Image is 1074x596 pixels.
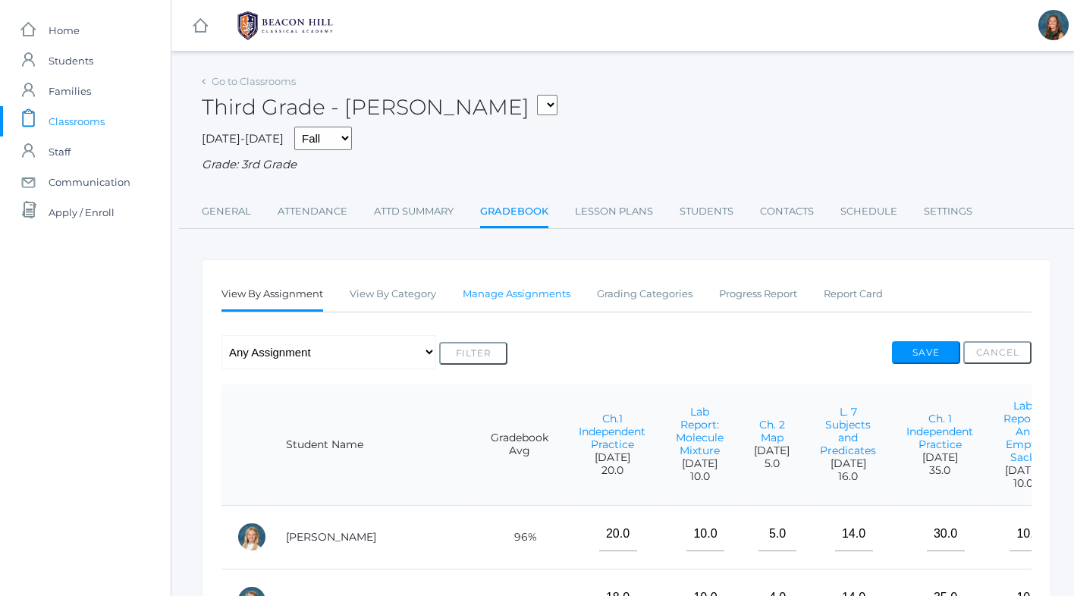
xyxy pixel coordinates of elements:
[1038,10,1069,40] div: Andrea Deutsch
[228,7,342,45] img: 1_BHCALogos-05.png
[49,106,105,136] span: Classrooms
[719,279,797,309] a: Progress Report
[480,196,548,229] a: Gradebook
[49,76,91,106] span: Families
[906,451,973,464] span: [DATE]
[202,156,1051,174] div: Grade: 3rd Grade
[476,505,564,569] td: 96%
[49,15,80,45] span: Home
[212,75,296,87] a: Go to Classrooms
[754,444,790,457] span: [DATE]
[676,457,724,470] span: [DATE]
[759,418,785,444] a: Ch. 2 Map
[760,196,814,227] a: Contacts
[49,136,71,167] span: Staff
[676,405,724,457] a: Lab Report: Molecule Mixture
[680,196,733,227] a: Students
[1003,477,1042,490] span: 10.0
[237,522,267,552] div: Sadie Armstrong
[676,470,724,483] span: 10.0
[820,470,876,483] span: 16.0
[579,451,645,464] span: [DATE]
[892,341,960,364] button: Save
[202,131,284,146] span: [DATE]-[DATE]
[597,279,692,309] a: Grading Categories
[840,196,897,227] a: Schedule
[350,279,436,309] a: View By Category
[579,464,645,477] span: 20.0
[820,457,876,470] span: [DATE]
[1003,464,1042,477] span: [DATE]
[476,384,564,506] th: Gradebook Avg
[820,405,876,457] a: L. 7 Subjects and Predicates
[202,96,557,119] h2: Third Grade - [PERSON_NAME]
[906,412,973,451] a: Ch. 1 Independent Practice
[906,464,973,477] span: 35.0
[221,279,323,312] a: View By Assignment
[49,197,115,227] span: Apply / Enroll
[1003,399,1042,464] a: Lab Report: An Empty Sack
[963,341,1032,364] button: Cancel
[924,196,972,227] a: Settings
[579,412,645,451] a: Ch.1 Independent Practice
[463,279,570,309] a: Manage Assignments
[575,196,653,227] a: Lesson Plans
[374,196,454,227] a: Attd Summary
[824,279,883,309] a: Report Card
[754,457,790,470] span: 5.0
[49,167,130,197] span: Communication
[271,384,476,506] th: Student Name
[286,530,376,544] a: [PERSON_NAME]
[202,196,251,227] a: General
[439,342,507,365] button: Filter
[278,196,347,227] a: Attendance
[49,45,93,76] span: Students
